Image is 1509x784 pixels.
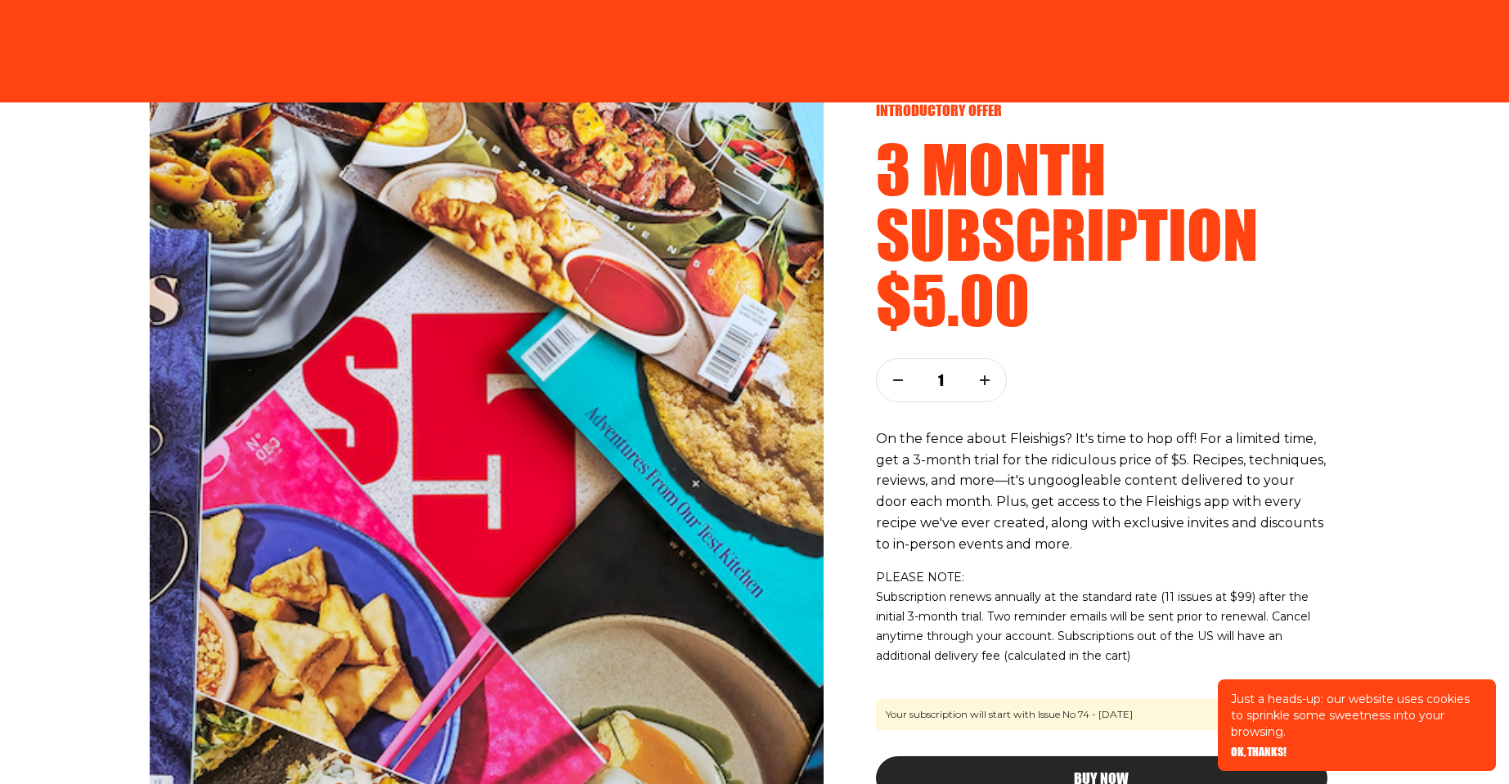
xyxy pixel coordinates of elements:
[876,101,1327,119] p: introductory offer
[876,136,1327,267] h2: 3 month subscription
[876,568,1327,666] p: PLEASE NOTE: Subscription renews annually at the standard rate (11 issues at $99) after the initi...
[1231,746,1287,758] button: OK, THANKS!
[931,371,952,389] p: 1
[876,428,1327,556] p: On the fence about Fleishigs? It's time to hop off! For a limited time, get a 3-month trial for t...
[876,267,1327,332] h2: $5.00
[876,699,1327,730] span: Your subscription will start with Issue No 74 - [DATE]
[1231,691,1483,740] p: Just a heads-up: our website uses cookies to sprinkle some sweetness into your browsing.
